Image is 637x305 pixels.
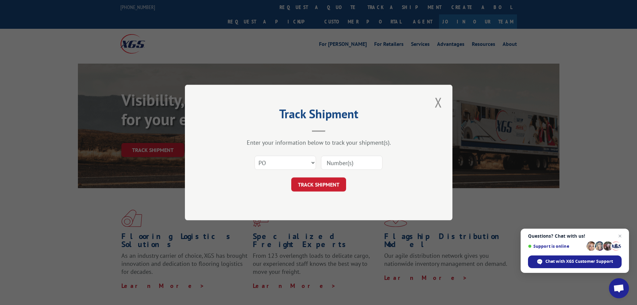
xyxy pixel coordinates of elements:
span: Support is online [528,244,584,249]
input: Number(s) [321,156,383,170]
button: Close modal [433,93,444,111]
a: Open chat [609,278,629,298]
span: Chat with XGS Customer Support [545,258,613,264]
span: Chat with XGS Customer Support [528,255,622,268]
h2: Track Shipment [218,109,419,122]
div: Enter your information below to track your shipment(s). [218,139,419,146]
button: TRACK SHIPMENT [291,177,346,192]
span: Questions? Chat with us! [528,233,622,239]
